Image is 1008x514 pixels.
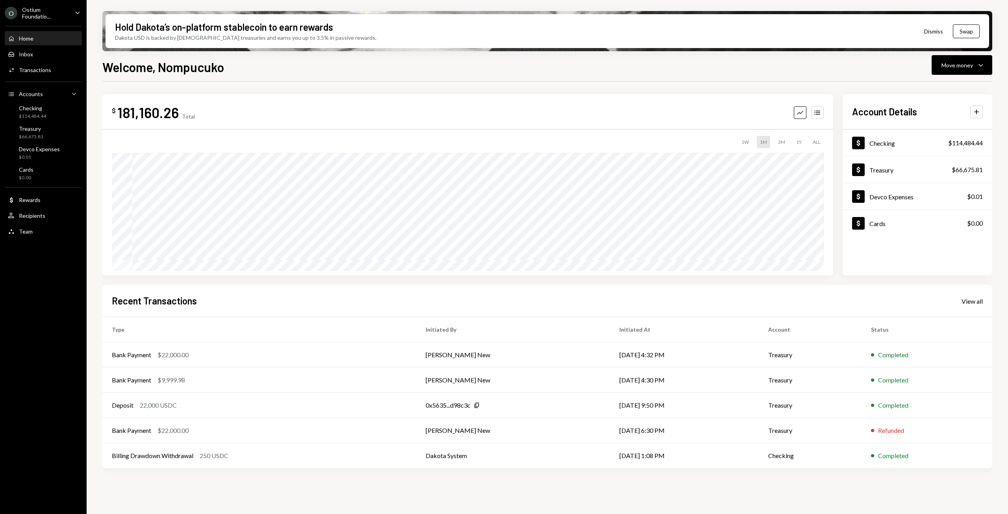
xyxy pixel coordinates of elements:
div: O [5,7,17,19]
a: Home [5,31,82,45]
div: Bank Payment [112,375,151,385]
div: Bank Payment [112,426,151,435]
div: Checking [19,105,46,111]
div: 0x5635...d98c3c [426,401,471,410]
div: 250 USDC [200,451,228,460]
a: Devco Expenses$0.01 [843,183,992,210]
div: Cards [19,166,33,173]
td: Treasury [759,342,862,367]
h2: Recent Transactions [112,294,197,307]
a: Treasury$66,675.81 [843,156,992,183]
h2: Account Details [852,105,917,118]
div: 22,000 USDC [140,401,177,410]
a: Checking$114,484.44 [843,130,992,156]
div: Team [19,228,33,235]
div: Inbox [19,51,33,58]
div: Completed [878,451,908,460]
div: Treasury [869,166,893,174]
div: Treasury [19,125,43,132]
div: $66,675.81 [952,165,983,174]
th: Account [759,317,862,342]
div: Bank Payment [112,350,151,360]
button: Swap [953,24,980,38]
td: Dakota System [416,443,610,468]
div: Refunded [878,426,904,435]
div: 3M [775,136,788,148]
a: Recipients [5,208,82,223]
th: Initiated At [610,317,759,342]
a: View all [962,297,983,305]
div: 1W [738,136,752,148]
a: Devco Expenses$0.01 [5,143,82,162]
a: Accounts [5,87,82,101]
td: [DATE] 4:32 PM [610,342,759,367]
a: Transactions [5,63,82,77]
td: [PERSON_NAME] New [416,367,610,393]
div: $0.01 [19,154,60,161]
div: Recipients [19,212,45,219]
button: Move money [932,55,992,75]
div: $114,484.44 [19,113,46,120]
th: Type [102,317,416,342]
a: Team [5,224,82,238]
div: Completed [878,401,908,410]
div: Billing Drawdown Withdrawal [112,451,193,460]
div: Dakota USD is backed by [DEMOGRAPHIC_DATA] treasuries and earns you up to 3.5% in passive rewards. [115,33,376,42]
div: Cards [869,220,886,227]
a: Checking$114,484.44 [5,102,82,121]
div: $22,000.00 [157,350,189,360]
td: [PERSON_NAME] New [416,418,610,443]
h1: Welcome, Nompucuko [102,59,224,75]
div: Move money [941,61,973,69]
div: $22,000.00 [157,426,189,435]
div: $9,999.98 [157,375,185,385]
td: Treasury [759,393,862,418]
div: $0.00 [19,174,33,181]
div: Devco Expenses [869,193,913,200]
div: $114,484.44 [948,138,983,148]
div: Transactions [19,67,51,73]
a: Inbox [5,47,82,61]
a: Cards$0.00 [5,164,82,183]
div: 181,160.26 [117,104,179,121]
div: $0.00 [967,219,983,228]
a: Treasury$66,675.81 [5,123,82,142]
div: $0.01 [967,192,983,201]
a: Rewards [5,193,82,207]
td: [DATE] 4:30 PM [610,367,759,393]
td: [DATE] 9:50 PM [610,393,759,418]
th: Status [862,317,992,342]
div: ALL [810,136,824,148]
td: [PERSON_NAME] New [416,342,610,367]
div: Ostium Foundatio... [22,6,69,20]
div: Hold Dakota’s on-platform stablecoin to earn rewards [115,20,333,33]
div: Rewards [19,197,41,203]
div: Devco Expenses [19,146,60,152]
div: Checking [869,139,895,147]
div: $ [112,107,116,115]
div: Accounts [19,91,43,97]
button: Dismiss [914,22,953,41]
td: Treasury [759,418,862,443]
div: Completed [878,350,908,360]
a: Cards$0.00 [843,210,992,236]
td: [DATE] 1:08 PM [610,443,759,468]
div: 1Y [793,136,805,148]
div: 1M [757,136,770,148]
td: [DATE] 6:30 PM [610,418,759,443]
div: View all [962,297,983,305]
th: Initiated By [416,317,610,342]
td: Treasury [759,367,862,393]
td: Checking [759,443,862,468]
div: Completed [878,375,908,385]
div: Total [182,113,195,120]
div: Deposit [112,401,133,410]
div: $66,675.81 [19,134,43,140]
div: Home [19,35,33,42]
